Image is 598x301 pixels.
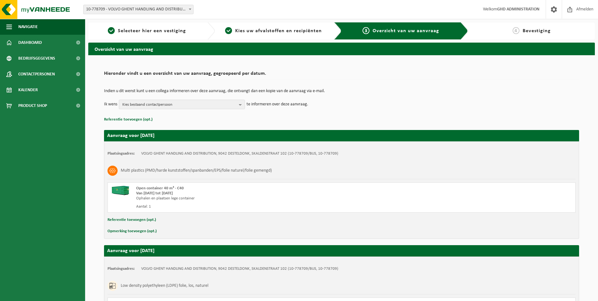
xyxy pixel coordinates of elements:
td: VOLVO GHENT HANDLING AND DISTRIBUTION, 9042 DESTELDONK, SKALDENSTRAAT 102 (10-778709/BUS, 10-778709) [141,151,338,156]
span: Overzicht van uw aanvraag [373,28,439,33]
span: 2 [225,27,232,34]
h2: Hieronder vindt u een overzicht van uw aanvraag, gegroepeerd per datum. [104,71,579,80]
span: Open container 40 m³ - C40 [136,186,184,190]
strong: GHD ADMINISTRATION [497,7,539,12]
td: VOLVO GHENT HANDLING AND DISTRIBUTION, 9042 DESTELDONK, SKALDENSTRAAT 102 (10-778709/BUS, 10-778709) [141,266,338,271]
span: Kies bestaand contactpersoon [122,100,236,109]
span: Bedrijfsgegevens [18,50,55,66]
div: Ophalen en plaatsen lege container [136,196,367,201]
span: 10-778709 - VOLVO GHENT HANDLING AND DISTRIBUTION - DESTELDONK [83,5,194,14]
p: Indien u dit wenst kunt u een collega informeren over deze aanvraag, die ontvangt dan een kopie v... [104,89,579,93]
img: HK-XC-40-GN-00.png [111,186,130,195]
strong: Aanvraag voor [DATE] [107,248,154,253]
button: Referentie toevoegen (opt.) [104,115,153,124]
strong: Plaatsingsadres: [107,267,135,271]
span: 3 [363,27,369,34]
p: te informeren over deze aanvraag. [247,100,308,109]
button: Kies bestaand contactpersoon [119,100,245,109]
button: Referentie toevoegen (opt.) [107,216,156,224]
span: Dashboard [18,35,42,50]
h3: Low density polyethyleen (LDPE) folie, los, naturel [121,281,208,291]
span: 1 [108,27,115,34]
span: Kies uw afvalstoffen en recipiënten [235,28,322,33]
span: Selecteer hier een vestiging [118,28,186,33]
span: Kalender [18,82,38,98]
strong: Plaatsingsadres: [107,151,135,156]
a: 2Kies uw afvalstoffen en recipiënten [218,27,329,35]
h3: Multi plastics (PMD/harde kunststoffen/spanbanden/EPS/folie naturel/folie gemengd) [121,166,272,176]
strong: Aanvraag voor [DATE] [107,133,154,138]
span: Contactpersonen [18,66,55,82]
strong: Van [DATE] tot [DATE] [136,191,173,195]
span: 10-778709 - VOLVO GHENT HANDLING AND DISTRIBUTION - DESTELDONK [84,5,193,14]
span: Product Shop [18,98,47,114]
h2: Overzicht van uw aanvraag [88,43,595,55]
div: Aantal: 1 [136,204,367,209]
span: 4 [513,27,520,34]
p: Ik wens [104,100,117,109]
span: Bevestiging [523,28,551,33]
button: Opmerking toevoegen (opt.) [107,227,157,235]
span: Navigatie [18,19,38,35]
a: 1Selecteer hier een vestiging [91,27,202,35]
